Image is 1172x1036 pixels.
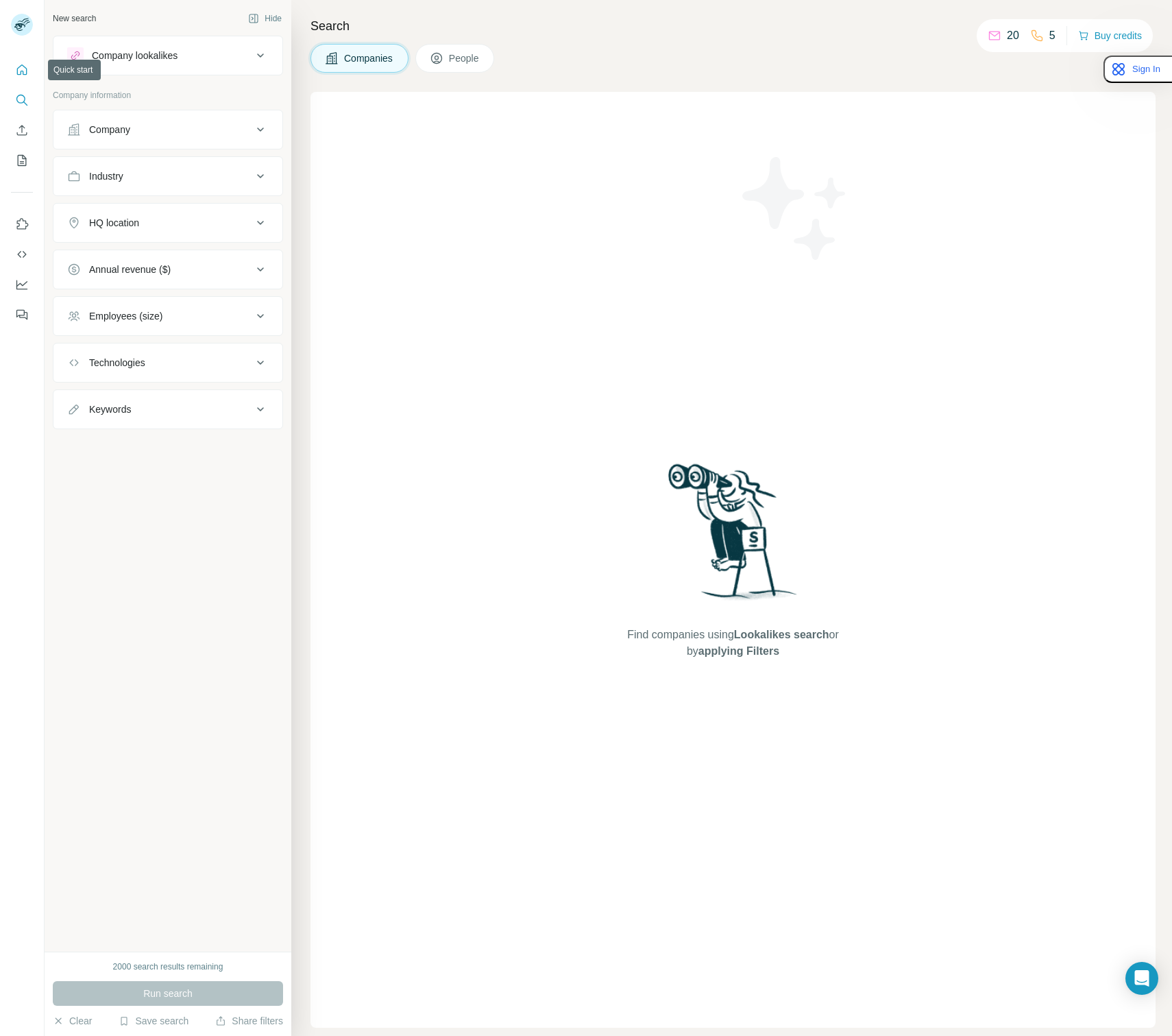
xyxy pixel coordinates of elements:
[53,39,282,72] button: Company lookalikes
[92,49,178,62] div: Company lookalikes
[53,253,282,286] button: Annual revenue ($)
[11,88,33,112] button: Search
[344,51,394,65] span: Companies
[1007,27,1019,44] p: 20
[11,212,33,237] button: Use Surfe on LinkedIn
[89,123,130,136] div: Company
[89,263,171,276] div: Annual revenue ($)
[310,16,1156,36] h4: Search
[53,89,283,101] p: Company information
[1125,962,1158,995] div: Open Intercom Messenger
[11,242,33,267] button: Use Surfe API
[53,113,282,146] button: Company
[89,309,162,323] div: Employees (size)
[1049,27,1055,44] p: 5
[53,12,96,25] div: New search
[53,1014,92,1028] button: Clear
[119,1014,188,1028] button: Save search
[11,272,33,297] button: Dashboard
[53,160,282,193] button: Industry
[89,216,139,230] div: HQ location
[89,356,145,370] div: Technologies
[53,346,282,379] button: Technologies
[623,627,842,660] span: Find companies using or by
[449,51,480,65] span: People
[11,302,33,327] button: Feedback
[53,393,282,426] button: Keywords
[11,148,33,173] button: My lists
[89,402,131,416] div: Keywords
[11,118,33,143] button: Enrich CSV
[1078,26,1142,45] button: Buy credits
[698,645,779,657] span: applying Filters
[734,629,829,640] span: Lookalikes search
[239,8,291,29] button: Hide
[113,961,223,973] div: 2000 search results remaining
[215,1014,283,1028] button: Share filters
[89,169,123,183] div: Industry
[11,58,33,82] button: Quick start
[662,460,805,613] img: Surfe Illustration - Woman searching with binoculars
[53,300,282,333] button: Employees (size)
[53,206,282,239] button: HQ location
[733,147,857,270] img: Surfe Illustration - Stars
